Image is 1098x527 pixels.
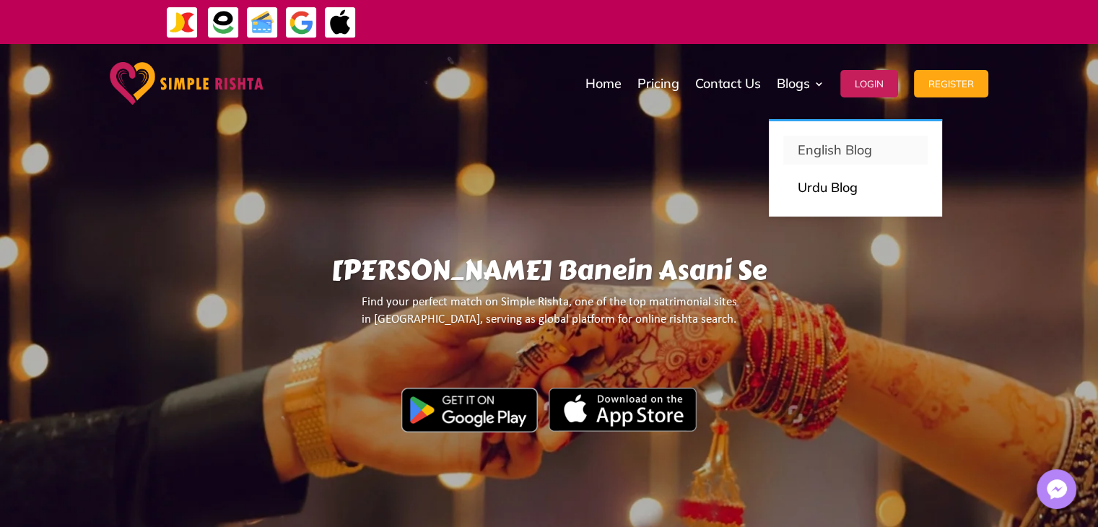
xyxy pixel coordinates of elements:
[324,6,357,39] img: ApplePay-icon
[1042,475,1071,504] img: Messenger
[143,294,954,341] p: Find your perfect match on Simple Rishta, one of the top matrimonial sites in [GEOGRAPHIC_DATA], ...
[207,6,240,39] img: EasyPaisa-icon
[840,48,898,120] a: Login
[285,6,318,39] img: GooglePay-icon
[166,6,199,39] img: JazzCash-icon
[143,254,954,294] h1: [PERSON_NAME] Banein Asani Se
[777,48,824,120] a: Blogs
[798,140,913,160] p: English Blog
[585,48,622,120] a: Home
[783,136,928,165] a: English Blog
[401,388,538,432] img: Google Play
[637,48,679,120] a: Pricing
[914,48,988,120] a: Register
[695,48,761,120] a: Contact Us
[246,6,279,39] img: Credit Cards
[993,9,1025,34] strong: ایزی پیسہ
[914,70,988,97] button: Register
[783,173,928,202] a: Urdu Blog
[840,70,898,97] button: Login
